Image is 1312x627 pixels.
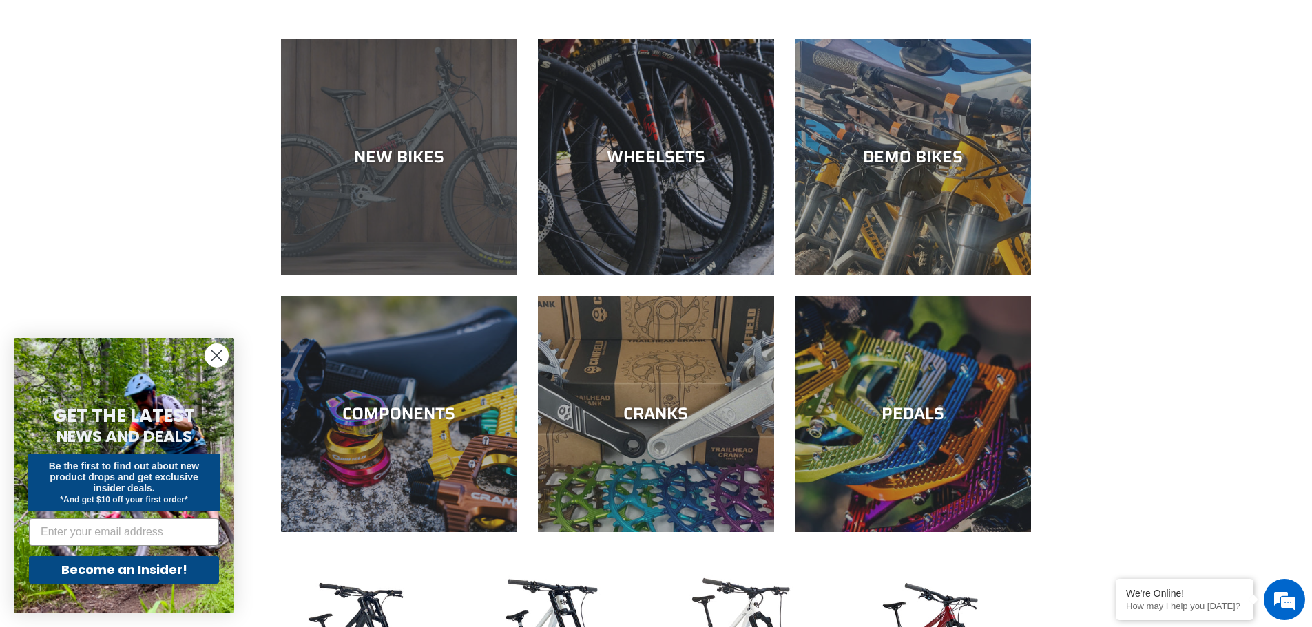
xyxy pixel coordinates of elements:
button: Become an Insider! [29,556,219,584]
a: DEMO BIKES [795,39,1031,275]
a: WHEELSETS [538,39,774,275]
div: COMPONENTS [281,404,517,424]
div: PEDALS [795,404,1031,424]
a: PEDALS [795,296,1031,532]
div: CRANKS [538,404,774,424]
p: How may I help you today? [1126,601,1243,611]
div: WHEELSETS [538,147,774,167]
input: Enter your email address [29,518,219,546]
button: Close dialog [205,343,229,368]
div: NEW BIKES [281,147,517,167]
a: COMPONENTS [281,296,517,532]
span: *And get $10 off your first order* [60,495,187,504]
div: We're Online! [1126,588,1243,599]
a: CRANKS [538,296,774,532]
span: GET THE LATEST [53,403,195,428]
a: NEW BIKES [281,39,517,275]
span: NEWS AND DEALS [56,425,192,447]
div: DEMO BIKES [795,147,1031,167]
span: Be the first to find out about new product drops and get exclusive insider deals. [49,460,200,493]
